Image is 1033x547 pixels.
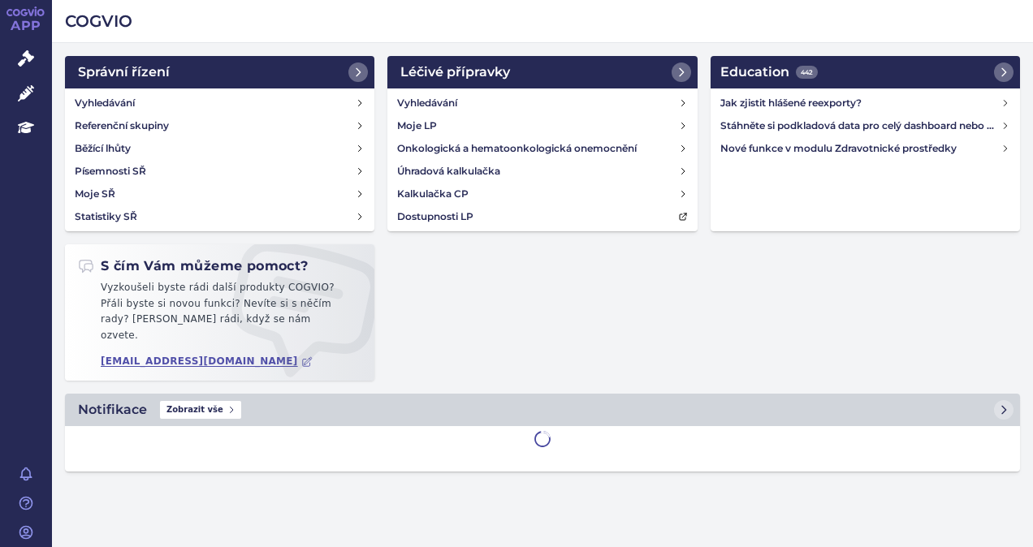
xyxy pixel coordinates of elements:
a: Vyhledávání [391,92,694,114]
a: Moje SŘ [68,183,371,205]
a: Běžící lhůty [68,137,371,160]
a: Správní řízení [65,56,374,88]
span: 442 [796,66,818,79]
h2: Léčivé přípravky [400,62,510,82]
h4: Kalkulačka CP [397,186,469,202]
h4: Stáhněte si podkladová data pro celý dashboard nebo obrázek grafu v COGVIO App modulu Analytics [720,118,1001,134]
span: Zobrazit vše [160,401,241,419]
a: Stáhněte si podkladová data pro celý dashboard nebo obrázek grafu v COGVIO App modulu Analytics [714,114,1017,137]
h2: Notifikace [78,400,147,420]
h4: Onkologická a hematoonkologická onemocnění [397,140,637,157]
h4: Moje LP [397,118,437,134]
h2: Education [720,62,818,82]
h4: Dostupnosti LP [397,209,473,225]
h4: Písemnosti SŘ [75,163,146,179]
a: [EMAIL_ADDRESS][DOMAIN_NAME] [101,355,313,368]
a: Dostupnosti LP [391,205,694,228]
h4: Statistiky SŘ [75,209,137,225]
h4: Vyhledávání [397,95,457,111]
h2: COGVIO [65,10,1020,32]
a: NotifikaceZobrazit vše [65,394,1020,426]
h2: S čím Vám můžeme pomoct? [78,257,309,275]
p: Vyzkoušeli byste rádi další produkty COGVIO? Přáli byste si novou funkci? Nevíte si s něčím rady?... [78,280,361,350]
h2: Správní řízení [78,62,170,82]
h4: Moje SŘ [75,186,115,202]
a: Moje LP [391,114,694,137]
a: Vyhledávání [68,92,371,114]
a: Referenční skupiny [68,114,371,137]
a: Statistiky SŘ [68,205,371,228]
h4: Referenční skupiny [75,118,169,134]
a: Léčivé přípravky [387,56,697,88]
h4: Jak zjistit hlášené reexporty? [720,95,1001,111]
a: Onkologická a hematoonkologická onemocnění [391,137,694,160]
a: Education442 [711,56,1020,88]
a: Kalkulačka CP [391,183,694,205]
a: Písemnosti SŘ [68,160,371,183]
h4: Vyhledávání [75,95,135,111]
h4: Běžící lhůty [75,140,131,157]
a: Jak zjistit hlášené reexporty? [714,92,1017,114]
a: Úhradová kalkulačka [391,160,694,183]
h4: Úhradová kalkulačka [397,163,500,179]
a: Nové funkce v modulu Zdravotnické prostředky [714,137,1017,160]
h4: Nové funkce v modulu Zdravotnické prostředky [720,140,1001,157]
